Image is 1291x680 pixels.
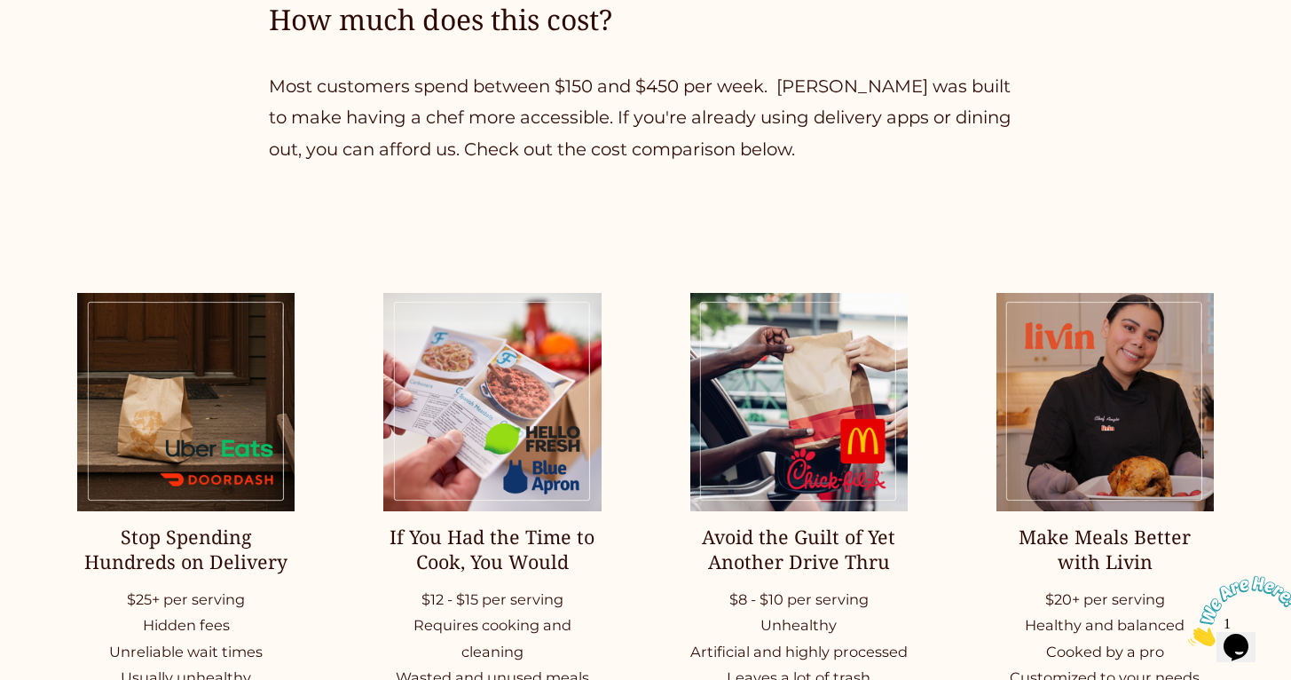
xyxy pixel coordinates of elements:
[996,525,1214,573] h2: Make Meals Better with Livin
[7,7,14,22] span: 1
[383,525,601,573] h2: If You Had the Time to Cook, You Would
[77,525,295,573] h2: Stop Spending Hundreds on Delivery
[1181,569,1291,653] iframe: chat widget
[7,7,117,77] img: Chat attention grabber
[269,71,1023,166] p: Most customers spend between $150 and $450 per week. [PERSON_NAME] was built to make having a che...
[690,525,908,573] h2: Avoid the Guilt of Yet Another Drive Thru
